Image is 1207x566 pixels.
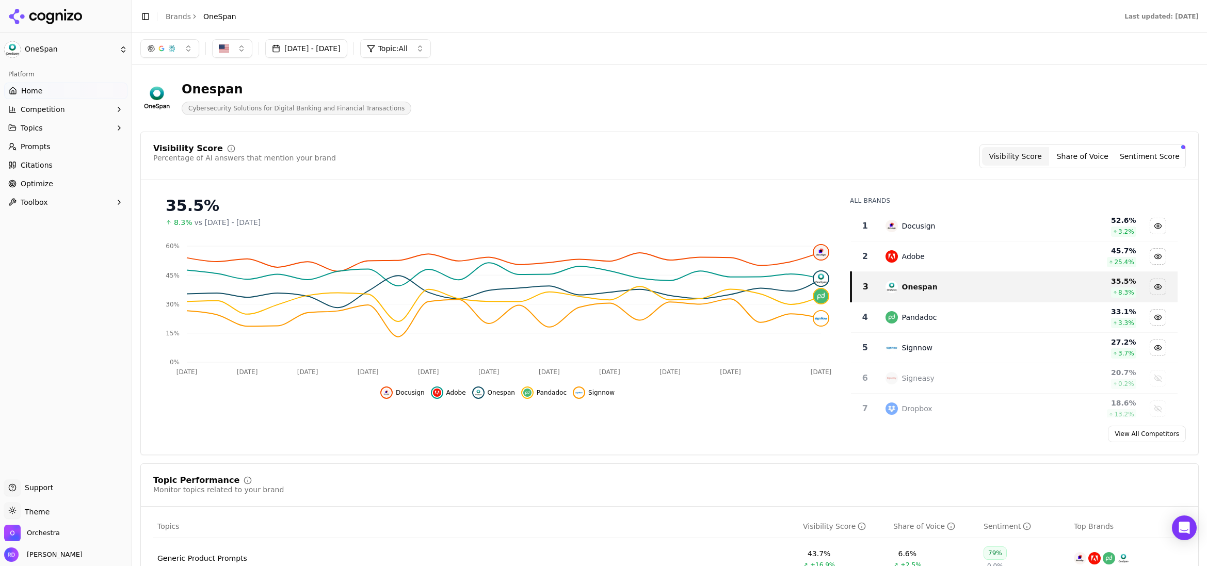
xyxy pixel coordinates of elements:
[1074,521,1114,531] span: Top Brands
[474,389,482,397] img: onespan
[157,553,247,563] a: Generic Product Prompts
[1103,552,1115,564] img: pandadoc
[886,281,898,293] img: onespan
[886,402,898,415] img: dropbox
[984,546,1007,560] div: 79%
[902,251,925,262] div: Adobe
[537,389,567,397] span: Pandadoc
[21,104,65,115] span: Competition
[539,368,560,376] tspan: [DATE]
[433,389,441,397] img: adobe
[166,11,236,22] nav: breadcrumb
[195,217,261,228] span: vs [DATE] - [DATE]
[1118,319,1134,327] span: 3.3 %
[855,311,875,324] div: 4
[851,333,1178,363] tr: 5signnowSignnow27.2%3.7%Hide signnow data
[855,372,875,384] div: 6
[1116,147,1183,166] button: Sentiment Score
[1050,246,1136,256] div: 45.7 %
[1114,410,1134,418] span: 13.2 %
[902,312,937,322] div: Pandadoc
[851,394,1178,424] tr: 7dropboxDropbox18.6%13.2%Show dropbox data
[27,528,60,538] span: Orchestra
[1050,398,1136,408] div: 18.6 %
[902,343,932,353] div: Signnow
[1050,337,1136,347] div: 27.2 %
[182,81,411,98] div: Onespan
[808,548,830,559] div: 43.7%
[1050,306,1136,317] div: 33.1 %
[396,389,425,397] span: Docusign
[4,138,127,155] a: Prompts
[855,342,875,354] div: 5
[153,476,239,484] div: Topic Performance
[4,120,127,136] button: Topics
[176,368,198,376] tspan: [DATE]
[1088,552,1101,564] img: adobe
[1150,339,1166,356] button: Hide signnow data
[1172,515,1197,540] div: Open Intercom Messenger
[4,194,127,211] button: Toolbox
[166,197,829,215] div: 35.5%
[380,386,425,399] button: Hide docusign data
[4,525,60,541] button: Open organization switcher
[4,547,19,562] img: Rachael Durant
[851,302,1178,333] tr: 4pandadocPandadoc33.1%3.3%Hide pandadoc data
[1070,515,1186,538] th: Top Brands
[1108,426,1186,442] a: View All Competitors
[21,141,51,152] span: Prompts
[358,368,379,376] tspan: [DATE]
[902,373,935,383] div: Signeasy
[219,43,229,54] img: US
[1049,147,1116,166] button: Share of Voice
[902,282,938,292] div: Onespan
[431,386,466,399] button: Hide adobe data
[4,83,127,99] a: Home
[174,217,192,228] span: 8.3%
[4,157,127,173] a: Citations
[886,250,898,263] img: adobe
[4,175,127,192] a: Optimize
[851,363,1178,394] tr: 6signeasySigneasy20.7%0.2%Show signeasy data
[1118,349,1134,358] span: 3.7 %
[886,220,898,232] img: docusign
[153,144,223,153] div: Visibility Score
[166,242,180,250] tspan: 60%
[166,272,180,279] tspan: 45%
[140,82,173,115] img: OneSpan
[1150,248,1166,265] button: Hide adobe data
[297,368,318,376] tspan: [DATE]
[902,221,936,231] div: Docusign
[488,389,515,397] span: Onespan
[1050,276,1136,286] div: 35.5 %
[472,386,515,399] button: Hide onespan data
[898,548,917,559] div: 6.6%
[814,245,828,260] img: docusign
[1150,400,1166,417] button: Show dropbox data
[166,330,180,337] tspan: 15%
[659,368,681,376] tspan: [DATE]
[1150,279,1166,295] button: Hide onespan data
[478,368,500,376] tspan: [DATE]
[814,311,828,326] img: signnow
[153,484,284,495] div: Monitor topics related to your brand
[378,43,408,54] span: Topic: All
[893,521,955,531] div: Share of Voice
[1124,12,1199,21] div: Last updated: [DATE]
[720,368,741,376] tspan: [DATE]
[902,403,932,414] div: Dropbox
[1117,552,1130,564] img: onespan
[21,160,53,170] span: Citations
[166,12,191,21] a: Brands
[23,550,83,559] span: [PERSON_NAME]
[856,281,875,293] div: 3
[21,86,42,96] span: Home
[446,389,466,397] span: Adobe
[418,368,439,376] tspan: [DATE]
[803,521,866,531] div: Visibility Score
[237,368,258,376] tspan: [DATE]
[1074,552,1086,564] img: docusign
[21,482,53,493] span: Support
[1150,218,1166,234] button: Hide docusign data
